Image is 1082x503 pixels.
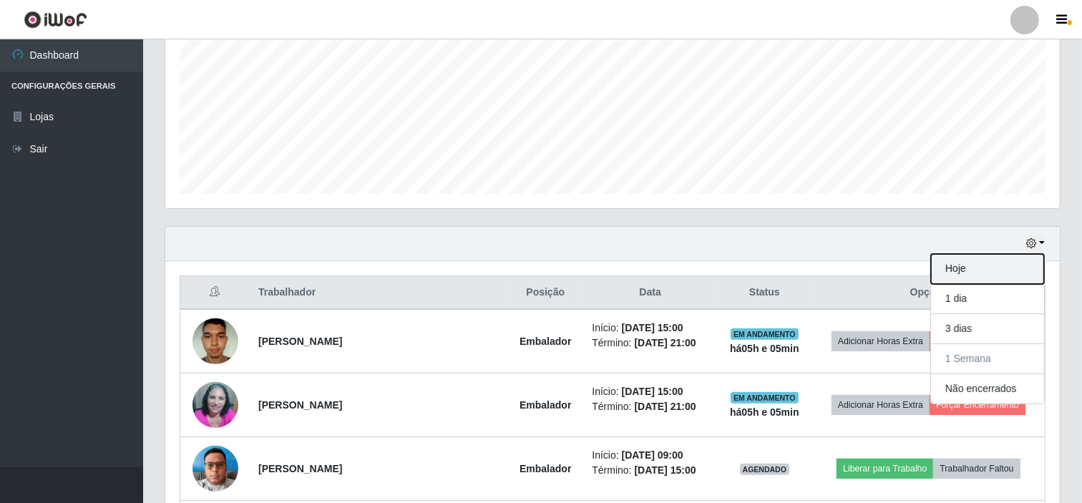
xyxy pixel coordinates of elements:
time: [DATE] 15:00 [635,464,696,476]
th: Data [583,276,717,310]
strong: [PERSON_NAME] [258,463,342,474]
li: Término: [592,336,708,351]
th: Trabalhador [250,276,507,310]
img: 1694357568075.jpeg [192,364,238,446]
strong: Embalador [520,336,571,347]
button: Liberar para Trabalho [837,459,933,479]
th: Status [717,276,812,310]
button: Hoje [931,254,1044,284]
time: [DATE] 21:00 [635,337,696,348]
button: 1 dia [931,284,1044,314]
button: Trabalhador Faltou [933,459,1020,479]
img: 1689458402728.jpeg [192,311,238,371]
time: [DATE] 15:00 [622,322,683,333]
strong: há 05 h e 05 min [730,343,799,354]
li: Início: [592,321,708,336]
span: EM ANDAMENTO [731,392,799,404]
strong: há 05 h e 05 min [730,406,799,418]
button: 3 dias [931,314,1044,344]
li: Término: [592,399,708,414]
li: Início: [592,384,708,399]
button: 1 Semana [931,344,1044,374]
span: EM ANDAMENTO [731,328,799,340]
strong: Embalador [520,399,571,411]
time: [DATE] 15:00 [622,386,683,397]
time: [DATE] 09:00 [622,449,683,461]
button: Adicionar Horas Extra [832,331,930,351]
img: 1728993932002.jpeg [192,438,238,499]
li: Término: [592,463,708,478]
th: Posição [507,276,583,310]
button: Forçar Encerramento [930,395,1025,415]
th: Opções [812,276,1046,310]
time: [DATE] 21:00 [635,401,696,412]
strong: [PERSON_NAME] [258,336,342,347]
strong: Embalador [520,463,571,474]
strong: [PERSON_NAME] [258,399,342,411]
button: Adicionar Horas Extra [832,395,930,415]
button: Não encerrados [931,374,1044,404]
span: AGENDADO [740,464,790,475]
img: CoreUI Logo [24,11,87,29]
li: Início: [592,448,708,463]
